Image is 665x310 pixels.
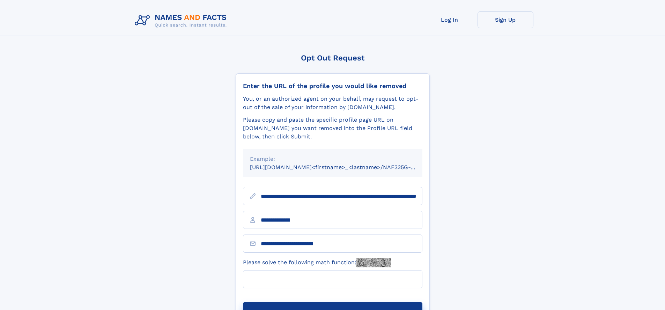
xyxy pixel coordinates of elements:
div: Opt Out Request [236,53,430,62]
div: Please copy and paste the specific profile page URL on [DOMAIN_NAME] you want removed into the Pr... [243,116,422,141]
a: Sign Up [478,11,533,28]
img: Logo Names and Facts [132,11,232,30]
div: You, or an authorized agent on your behalf, may request to opt-out of the sale of your informatio... [243,95,422,111]
div: Enter the URL of the profile you would like removed [243,82,422,90]
a: Log In [422,11,478,28]
div: Example: [250,155,415,163]
label: Please solve the following math function: [243,258,391,267]
small: [URL][DOMAIN_NAME]<firstname>_<lastname>/NAF325G-xxxxxxxx [250,164,436,171]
